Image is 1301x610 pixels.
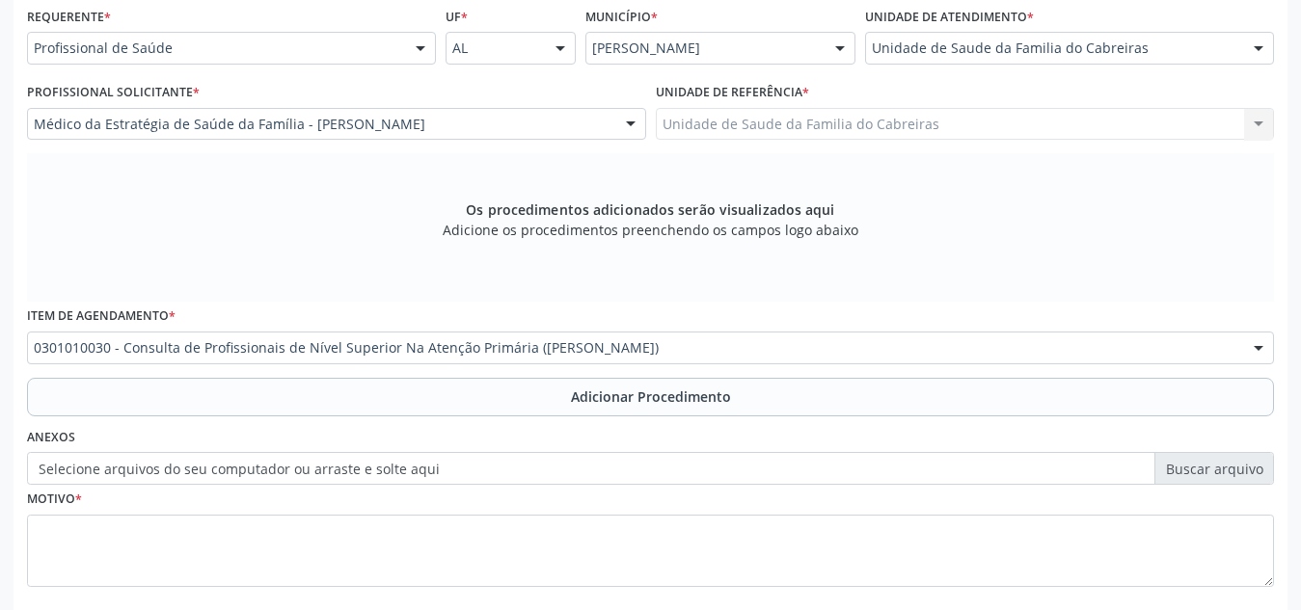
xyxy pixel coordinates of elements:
span: [PERSON_NAME] [592,39,816,58]
label: UF [446,2,468,32]
button: Adicionar Procedimento [27,378,1274,416]
label: Unidade de atendimento [865,2,1034,32]
span: Unidade de Saude da Familia do Cabreiras [872,39,1234,58]
span: Profissional de Saúde [34,39,396,58]
span: Os procedimentos adicionados serão visualizados aqui [466,199,834,220]
label: Unidade de referência [656,78,809,108]
label: Município [585,2,658,32]
span: Médico da Estratégia de Saúde da Família - [PERSON_NAME] [34,115,607,134]
span: AL [452,39,536,58]
span: 0301010030 - Consulta de Profissionais de Nível Superior Na Atenção Primária ([PERSON_NAME]) [34,338,1234,358]
span: Adicionar Procedimento [571,386,731,407]
label: Profissional Solicitante [27,78,200,108]
label: Motivo [27,485,82,515]
label: Anexos [27,423,75,453]
label: Requerente [27,2,111,32]
label: Item de agendamento [27,302,176,332]
span: Adicione os procedimentos preenchendo os campos logo abaixo [443,220,858,240]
